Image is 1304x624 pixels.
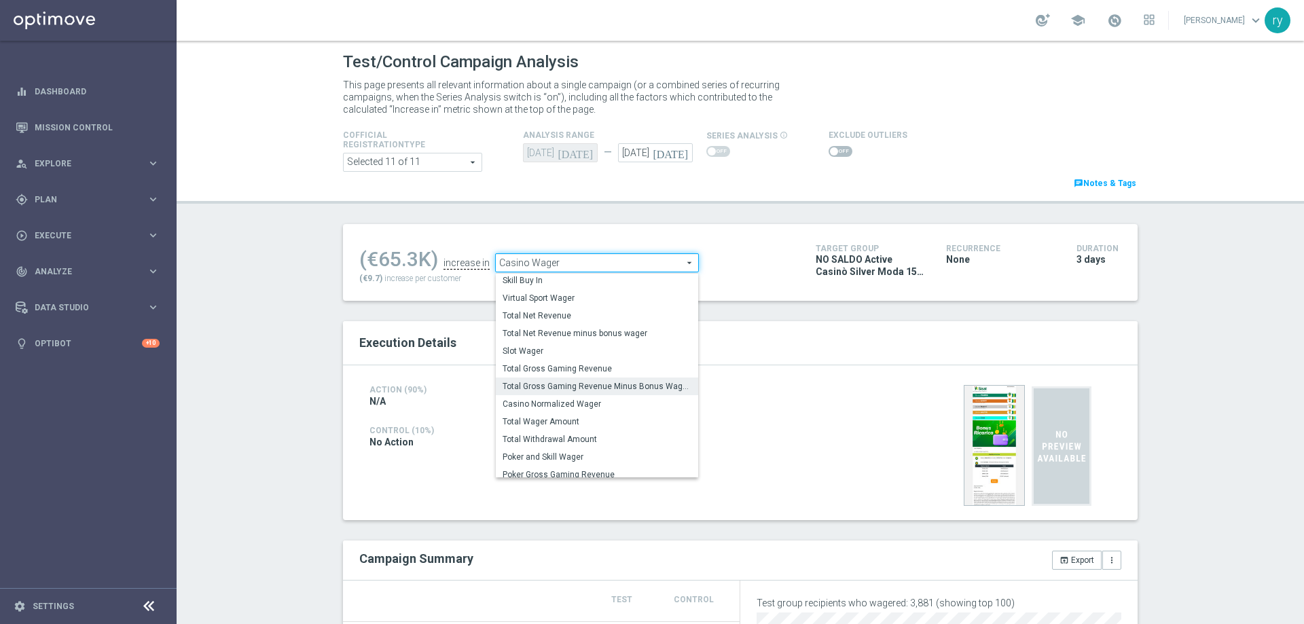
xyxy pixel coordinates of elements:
p: This page presents all relevant information about a single campaign (or a combined series of recu... [343,79,798,115]
span: Total Gross Gaming Revenue Minus Bonus Wagared [503,381,691,392]
span: NO SALDO Active Casinò Silver Moda 15-29,99 [816,253,926,278]
img: 35483.jpeg [964,385,1025,506]
button: open_in_browser Export [1052,551,1102,570]
h4: Control (10%) [369,426,857,435]
img: noPreview.svg [1032,385,1091,507]
button: track_changes Analyze keyboard_arrow_right [15,266,160,277]
div: Dashboard [16,73,160,109]
i: keyboard_arrow_right [147,193,160,206]
span: increase per customer [384,274,461,283]
h4: Target Group [816,244,926,253]
h4: Action (90%) [369,385,476,394]
span: (€9.7) [359,274,382,283]
button: lightbulb Optibot +10 [15,338,160,349]
p: Test group recipients who wagered: 3,881 (showing top 100) [757,597,1121,609]
span: Plan [35,196,147,204]
button: gps_fixed Plan keyboard_arrow_right [15,194,160,205]
i: [DATE] [653,143,693,158]
div: Mission Control [16,109,160,145]
i: person_search [16,158,28,170]
h4: Exclude Outliers [829,130,907,140]
a: Mission Control [35,109,160,145]
h4: Cofficial Registrationtype [343,130,458,149]
span: 3 days [1076,253,1106,265]
h4: analysis range [523,130,706,140]
a: [PERSON_NAME]keyboard_arrow_down [1182,10,1265,31]
span: N/A [369,395,386,407]
i: track_changes [16,265,28,278]
div: Execute [16,230,147,242]
span: Test [611,595,632,604]
input: Select Date [618,143,693,162]
div: Data Studio [16,301,147,314]
span: Expert Online Expert Retail Master Online Master Retail Other and 6 more [344,153,482,171]
span: Poker and Skill Wager [503,452,691,462]
div: ry [1265,7,1290,33]
div: +10 [142,339,160,348]
i: keyboard_arrow_right [147,265,160,278]
span: Virtual Sport Wager [503,293,691,304]
div: (€65.3K) [359,247,438,272]
div: increase in [443,257,490,270]
span: Total Withdrawal Amount [503,434,691,445]
span: Total Net Revenue [503,310,691,321]
div: Optibot [16,325,160,361]
button: person_search Explore keyboard_arrow_right [15,158,160,169]
span: Poker Gross Gaming Revenue [503,469,691,480]
span: Data Studio [35,304,147,312]
h2: Campaign Summary [359,551,473,566]
span: Analyze [35,268,147,276]
h4: Duration [1076,244,1121,253]
div: Plan [16,194,147,206]
div: — [598,147,618,158]
span: Execution Details [359,335,456,350]
div: Analyze [16,265,147,278]
a: Dashboard [35,73,160,109]
button: Mission Control [15,122,160,133]
span: Total Net Revenue minus bonus wager [503,328,691,339]
span: Total Gross Gaming Revenue [503,363,691,374]
span: keyboard_arrow_down [1248,13,1263,28]
i: info_outline [780,131,788,139]
span: series analysis [706,131,778,141]
span: school [1070,13,1085,28]
span: Control [674,595,714,604]
span: Slot Wager [503,346,691,356]
button: more_vert [1102,551,1121,570]
i: open_in_browser [1059,555,1069,565]
h1: Test/Control Campaign Analysis [343,52,579,72]
span: Explore [35,160,147,168]
button: Data Studio keyboard_arrow_right [15,302,160,313]
span: Skill Buy In [503,275,691,286]
span: Total Wager Amount [503,416,691,427]
i: keyboard_arrow_right [147,229,160,242]
i: keyboard_arrow_right [147,157,160,170]
i: gps_fixed [16,194,28,206]
a: Settings [33,602,74,610]
i: keyboard_arrow_right [147,301,160,314]
span: Casino Normalized Wager [503,399,691,409]
span: Execute [35,232,147,240]
span: None [946,253,970,265]
div: Explore [16,158,147,170]
i: settings [14,600,26,612]
i: more_vert [1107,555,1117,565]
a: chatNotes & Tags [1072,176,1138,191]
button: play_circle_outline Execute keyboard_arrow_right [15,230,160,241]
i: lightbulb [16,337,28,350]
i: play_circle_outline [16,230,28,242]
h4: Recurrence [946,244,1056,253]
i: chat [1074,179,1083,188]
span: No Action [369,436,414,448]
i: equalizer [16,86,28,98]
i: [DATE] [558,143,598,158]
button: equalizer Dashboard [15,86,160,97]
